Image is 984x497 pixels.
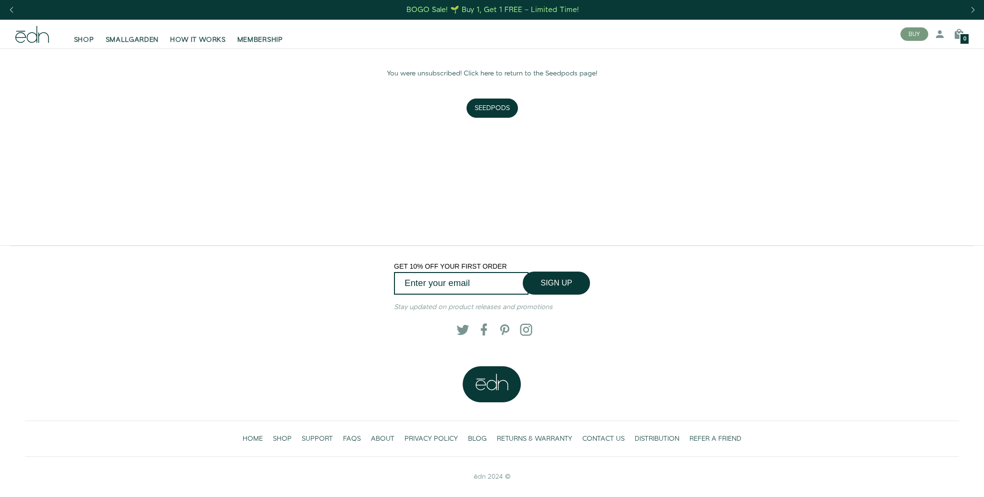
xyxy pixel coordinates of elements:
span: REFER A FRIEND [689,434,741,444]
span: SHOP [273,434,292,444]
span: FAQS [343,434,361,444]
input: Seedpods [467,99,518,118]
a: HOME [238,429,268,448]
a: ABOUT [366,429,400,448]
a: SUPPORT [297,429,338,448]
span: HOME [243,434,263,444]
span: SMALLGARDEN [106,35,159,45]
a: MEMBERSHIP [232,24,289,45]
span: SHOP [74,35,94,45]
a: SHOP [268,429,297,448]
span: SUPPORT [302,434,333,444]
button: SIGN UP [523,272,590,295]
span: ēdn 2024 © [474,472,511,482]
iframe: Opens a widget where you can find more information [909,468,974,492]
span: ABOUT [371,434,394,444]
span: 0 [963,37,966,42]
a: HOW IT WORKS [164,24,231,45]
span: RETURNS & WARRANTY [497,434,572,444]
a: CONTACT US [578,429,630,448]
a: SHOP [68,24,100,45]
span: HOW IT WORKS [170,35,225,45]
a: BLOG [463,429,492,448]
a: SMALLGARDEN [100,24,165,45]
span: PRIVACY POLICY [405,434,458,444]
span: CONTACT US [582,434,625,444]
span: GET 10% OFF YOUR FIRST ORDER [394,262,507,270]
a: FAQS [338,429,366,448]
a: PRIVACY POLICY [400,429,463,448]
a: DISTRIBUTION [630,429,685,448]
span: MEMBERSHIP [237,35,283,45]
em: Stay updated on product releases and promotions [394,302,553,312]
input: Enter your email [394,272,529,295]
span: DISTRIBUTION [635,434,679,444]
a: REFER A FRIEND [685,429,747,448]
a: BOGO Sale! 🌱 Buy 1, Get 1 FREE – Limited Time! [406,2,580,17]
div: BOGO Sale! 🌱 Buy 1, Get 1 FREE – Limited Time! [406,5,579,15]
a: RETURNS & WARRANTY [492,429,578,448]
span: BLOG [468,434,487,444]
button: BUY [900,27,928,41]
